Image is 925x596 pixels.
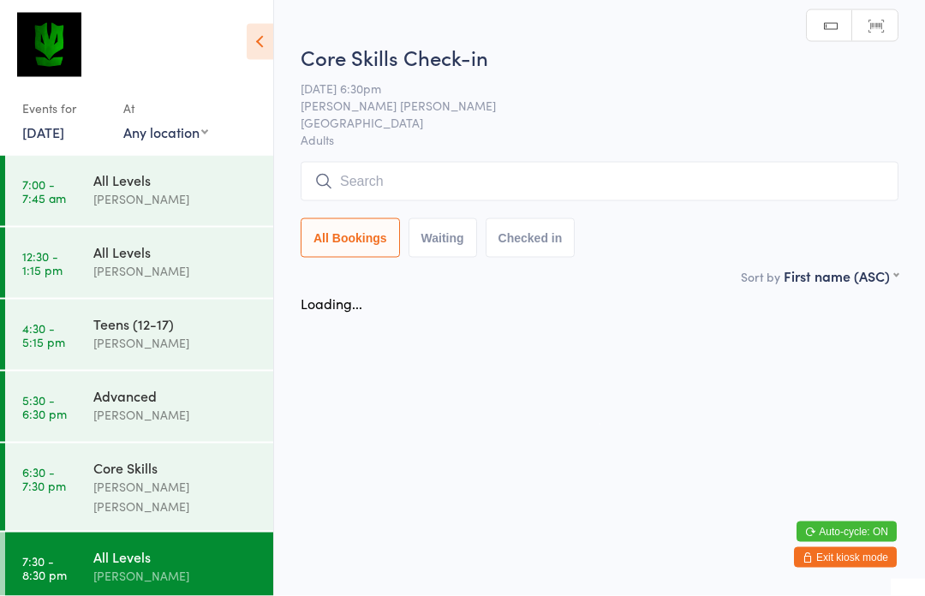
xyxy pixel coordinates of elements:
div: Teens (12-17) [93,314,259,333]
a: 5:30 -6:30 pmAdvanced[PERSON_NAME] [5,372,273,442]
div: Advanced [93,386,259,405]
input: Search [301,162,898,201]
button: Exit kiosk mode [794,547,897,568]
time: 5:30 - 6:30 pm [22,393,67,420]
div: [PERSON_NAME] [93,566,259,586]
div: All Levels [93,170,259,189]
time: 4:30 - 5:15 pm [22,321,65,349]
time: 7:00 - 7:45 am [22,177,66,205]
div: [PERSON_NAME] [93,261,259,281]
span: [GEOGRAPHIC_DATA] [301,114,872,131]
a: 7:00 -7:45 amAll Levels[PERSON_NAME] [5,156,273,226]
div: First name (ASC) [784,266,898,285]
a: 6:30 -7:30 pmCore Skills[PERSON_NAME] [PERSON_NAME] [5,444,273,531]
div: All Levels [93,242,259,261]
span: [PERSON_NAME] [PERSON_NAME] [301,97,872,114]
button: All Bookings [301,218,400,258]
time: 6:30 - 7:30 pm [22,465,66,492]
span: Adults [301,131,898,148]
button: Auto-cycle: ON [797,521,897,542]
div: [PERSON_NAME] [93,189,259,209]
a: 4:30 -5:15 pmTeens (12-17)[PERSON_NAME] [5,300,273,370]
button: Waiting [409,218,477,258]
span: [DATE] 6:30pm [301,80,872,97]
div: Core Skills [93,458,259,477]
div: [PERSON_NAME] [93,333,259,353]
button: Checked in [486,218,576,258]
div: At [123,94,208,122]
time: 12:30 - 1:15 pm [22,249,63,277]
time: 7:30 - 8:30 pm [22,554,67,581]
img: Krav Maga Defence Institute [17,13,81,77]
h2: Core Skills Check-in [301,43,898,71]
a: 12:30 -1:15 pmAll Levels[PERSON_NAME] [5,228,273,298]
div: Events for [22,94,106,122]
div: Loading... [301,294,362,313]
div: Any location [123,122,208,141]
a: [DATE] [22,122,64,141]
label: Sort by [741,268,780,285]
div: All Levels [93,547,259,566]
div: [PERSON_NAME] [93,405,259,425]
div: [PERSON_NAME] [PERSON_NAME] [93,477,259,516]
